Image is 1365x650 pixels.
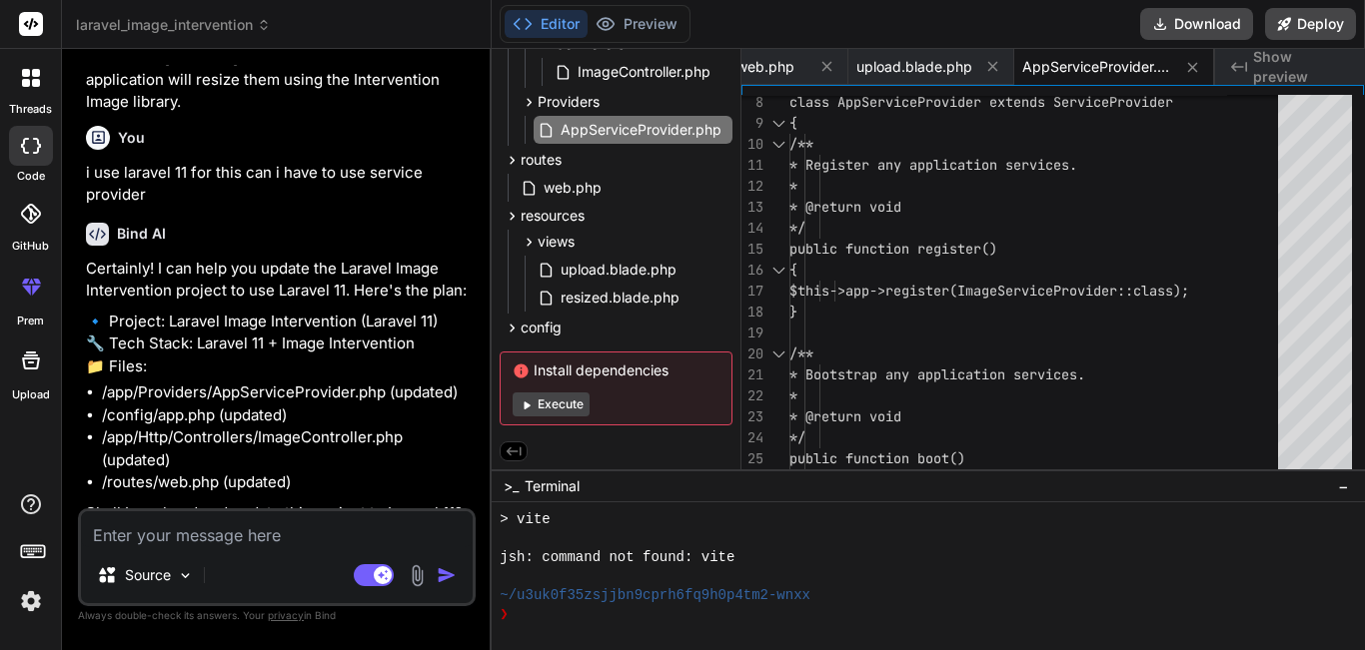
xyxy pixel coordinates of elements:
[406,564,429,587] img: attachment
[505,10,588,38] button: Editor
[559,118,723,142] span: AppServiceProvider.php
[1125,282,1189,300] span: :class);
[268,609,304,621] span: privacy
[741,343,763,364] div: 20
[741,260,763,281] div: 16
[736,57,794,77] span: web.php
[14,584,48,618] img: settings
[86,502,472,525] p: Shall I go ahead and update this project to Laravel 11?
[437,565,457,585] img: icon
[741,427,763,448] div: 24
[76,15,271,35] span: laravel_image_intervention
[741,385,763,406] div: 22
[513,360,719,380] span: Install dependencies
[765,113,791,134] div: Click to collapse the range.
[542,176,604,200] span: web.php
[856,57,972,77] span: upload.blade.php
[118,128,145,148] h6: You
[559,286,682,310] span: resized.blade.php
[117,224,166,244] h6: Bind AI
[500,510,550,529] span: > vite
[789,365,1085,383] span: * Bootstrap any application services.
[125,565,171,585] p: Source
[765,343,791,364] div: Click to collapse the range.
[12,238,49,255] label: GitHub
[12,386,50,403] label: Upload
[86,162,472,207] p: i use laravel 11 for this can i have to use service provider
[521,318,562,337] span: config
[741,218,763,239] div: 14
[741,134,763,155] div: 10
[789,449,965,467] span: public function boot()
[1022,57,1172,77] span: AppServiceProvider.php
[1140,8,1253,40] button: Download
[102,381,472,404] li: /app/Providers/AppServiceProvider.php (updated)
[741,113,763,134] div: 9
[17,313,44,329] label: prem
[513,392,590,416] button: Execute
[765,260,791,281] div: Click to collapse the range.
[765,134,791,155] div: Click to collapse the range.
[102,404,472,427] li: /config/app.php (updated)
[789,282,1125,300] span: $this->app->register(ImageServiceProvider:
[559,258,679,282] span: upload.blade.php
[1334,470,1353,502] button: −
[789,198,901,216] span: * @return void
[521,206,585,226] span: resources
[78,606,476,625] p: Always double-check its answers. Your in Bind
[500,548,734,567] span: jsh: command not found: vite
[741,323,763,343] div: 19
[576,60,712,84] span: ImageController.php
[102,426,472,471] li: /app/Http/Controllers/ImageController.php (updated)
[741,239,763,260] div: 15
[538,232,575,252] span: views
[789,261,797,279] span: {
[538,92,600,112] span: Providers
[789,156,1077,174] span: * Register any application services.
[741,176,763,197] div: 12
[500,605,510,624] span: ❯
[789,303,797,321] span: }
[741,197,763,218] div: 13
[525,476,580,496] span: Terminal
[789,240,997,258] span: public function register()
[741,302,763,323] div: 18
[86,311,472,378] p: 🔹 Project: Laravel Image Intervention (Laravel 11) 🔧 Tech Stack: Laravel 11 + Image Intervention ...
[741,406,763,427] div: 23
[177,567,194,584] img: Pick Models
[521,150,562,170] span: routes
[741,448,763,469] div: 25
[102,471,472,494] li: /routes/web.php (updated)
[741,155,763,176] div: 11
[86,258,472,303] p: Certainly! I can help you update the Laravel Image Intervention project to use Laravel 11. Here's...
[500,586,810,605] span: ~/u3uk0f35zsjjbn9cprh6fq9h0p4tm2-wnxx
[1338,476,1349,496] span: −
[1253,47,1349,87] span: Show preview
[17,168,45,185] label: code
[504,476,519,496] span: >_
[741,364,763,385] div: 21
[588,10,685,38] button: Preview
[789,407,901,425] span: * @return void
[9,101,52,118] label: threads
[86,22,472,114] p: The application will be available at . You can upload images through the web interface, and the a...
[741,281,763,302] div: 17
[741,92,763,113] div: 8
[789,114,797,132] span: {
[789,93,1173,111] span: class AppServiceProvider extends ServiceProvider
[1265,8,1356,40] button: Deploy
